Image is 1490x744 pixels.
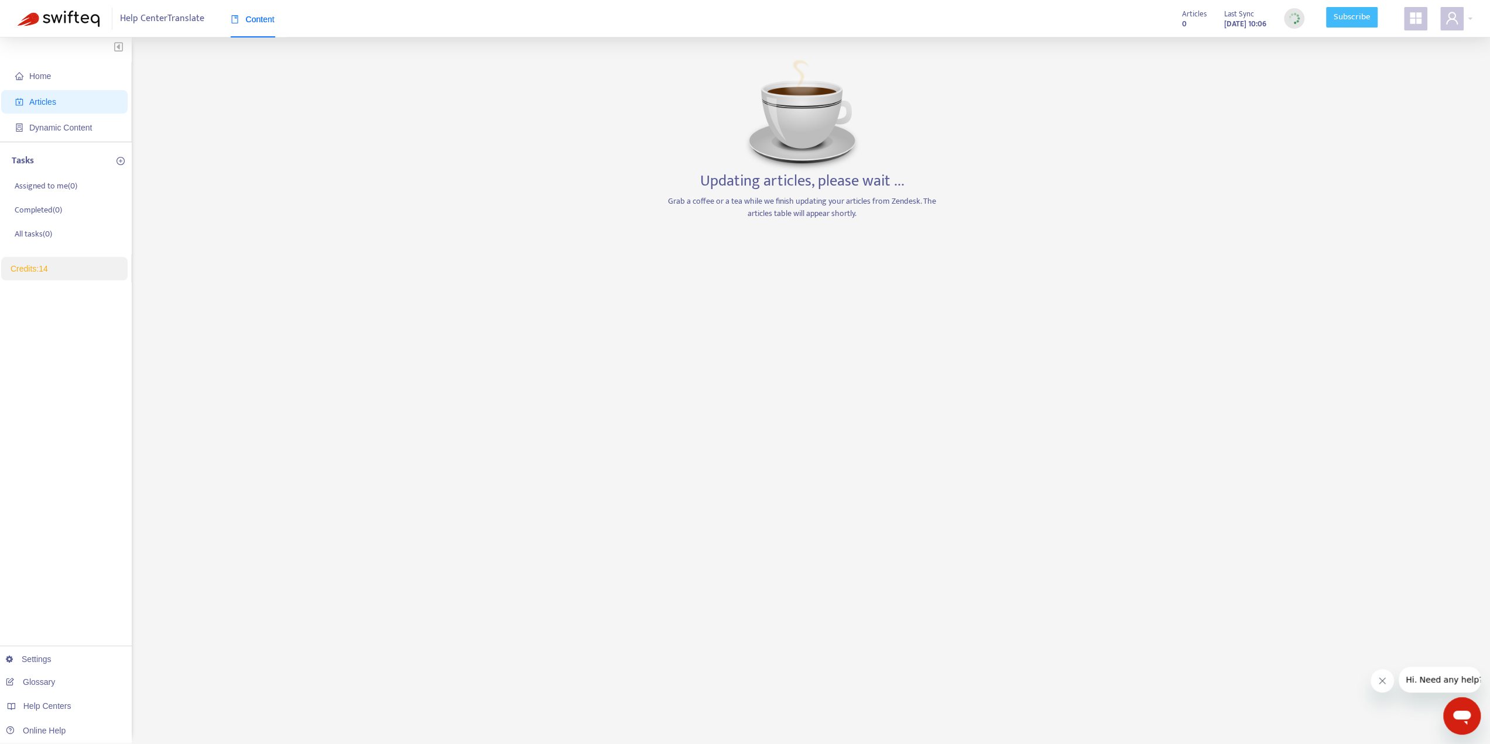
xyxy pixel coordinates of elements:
[1409,11,1423,25] span: appstore
[1443,697,1481,735] iframe: Button to launch messaging window
[18,11,100,27] img: Swifteq
[6,654,52,664] a: Settings
[15,124,23,132] span: container
[1224,18,1266,30] strong: [DATE] 10:06
[15,180,77,192] p: Assigned to me ( 0 )
[7,8,84,18] span: Hi. Need any help?
[6,677,55,687] a: Glossary
[6,726,66,735] a: Online Help
[12,154,34,168] p: Tasks
[744,55,861,172] img: Coffee image
[15,204,62,216] p: Completed ( 0 )
[120,8,204,30] span: Help Center Translate
[1287,11,1301,26] img: sync_loading.0b5143dde30e3a21642e.gif
[231,15,275,24] span: Content
[664,195,940,220] p: Grab a coffee or a tea while we finish updating your articles from Zendesk. The articles table wi...
[1326,7,1378,28] a: Subscribe
[15,98,23,106] span: account-book
[29,97,56,107] span: Articles
[117,157,125,165] span: plus-circle
[1182,18,1187,30] strong: 0
[700,172,905,191] h3: Updating articles, please wait ...
[15,72,23,80] span: home
[11,264,48,273] a: Credits:14
[1224,8,1254,20] span: Last Sync
[1371,669,1394,692] iframe: Close message
[23,701,71,711] span: Help Centers
[1399,667,1481,692] iframe: Message from company
[15,228,52,240] p: All tasks ( 0 )
[1182,8,1207,20] span: Articles
[29,123,92,132] span: Dynamic Content
[29,71,51,81] span: Home
[231,15,239,23] span: book
[1445,11,1459,25] span: user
